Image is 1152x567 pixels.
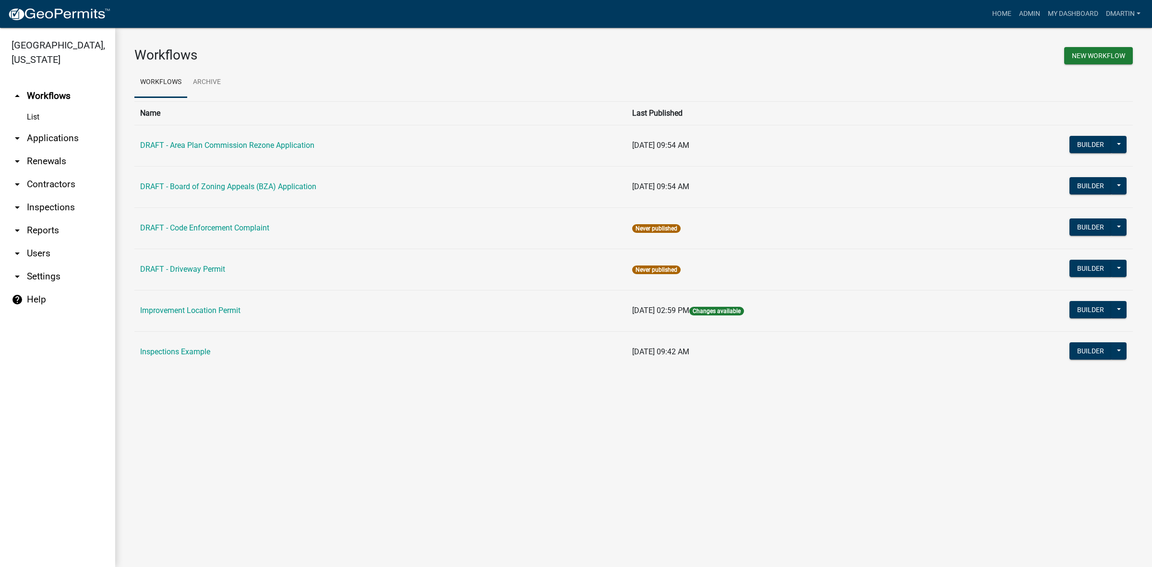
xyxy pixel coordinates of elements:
span: [DATE] 09:54 AM [632,182,689,191]
span: [DATE] 02:59 PM [632,306,689,315]
span: Never published [632,265,681,274]
a: Improvement Location Permit [140,306,240,315]
a: Workflows [134,67,187,98]
th: Last Published [626,101,950,125]
i: arrow_drop_down [12,271,23,282]
button: Builder [1069,260,1112,277]
a: Archive [187,67,227,98]
button: Builder [1069,342,1112,360]
a: My Dashboard [1044,5,1102,23]
i: arrow_drop_up [12,90,23,102]
a: Admin [1015,5,1044,23]
a: DRAFT - Area Plan Commission Rezone Application [140,141,314,150]
button: Builder [1069,301,1112,318]
button: New Workflow [1064,47,1133,64]
button: Builder [1069,136,1112,153]
span: Never published [632,224,681,233]
h3: Workflows [134,47,626,63]
i: arrow_drop_down [12,202,23,213]
a: dmartin [1102,5,1144,23]
a: DRAFT - Driveway Permit [140,265,225,274]
th: Name [134,101,626,125]
button: Builder [1069,218,1112,236]
a: Home [988,5,1015,23]
i: arrow_drop_down [12,156,23,167]
i: arrow_drop_down [12,133,23,144]
span: Changes available [689,307,744,315]
i: arrow_drop_down [12,179,23,190]
a: DRAFT - Board of Zoning Appeals (BZA) Application [140,182,316,191]
i: help [12,294,23,305]
span: [DATE] 09:42 AM [632,347,689,356]
i: arrow_drop_down [12,248,23,259]
span: [DATE] 09:54 AM [632,141,689,150]
a: DRAFT - Code Enforcement Complaint [140,223,269,232]
button: Builder [1069,177,1112,194]
i: arrow_drop_down [12,225,23,236]
a: Inspections Example [140,347,210,356]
